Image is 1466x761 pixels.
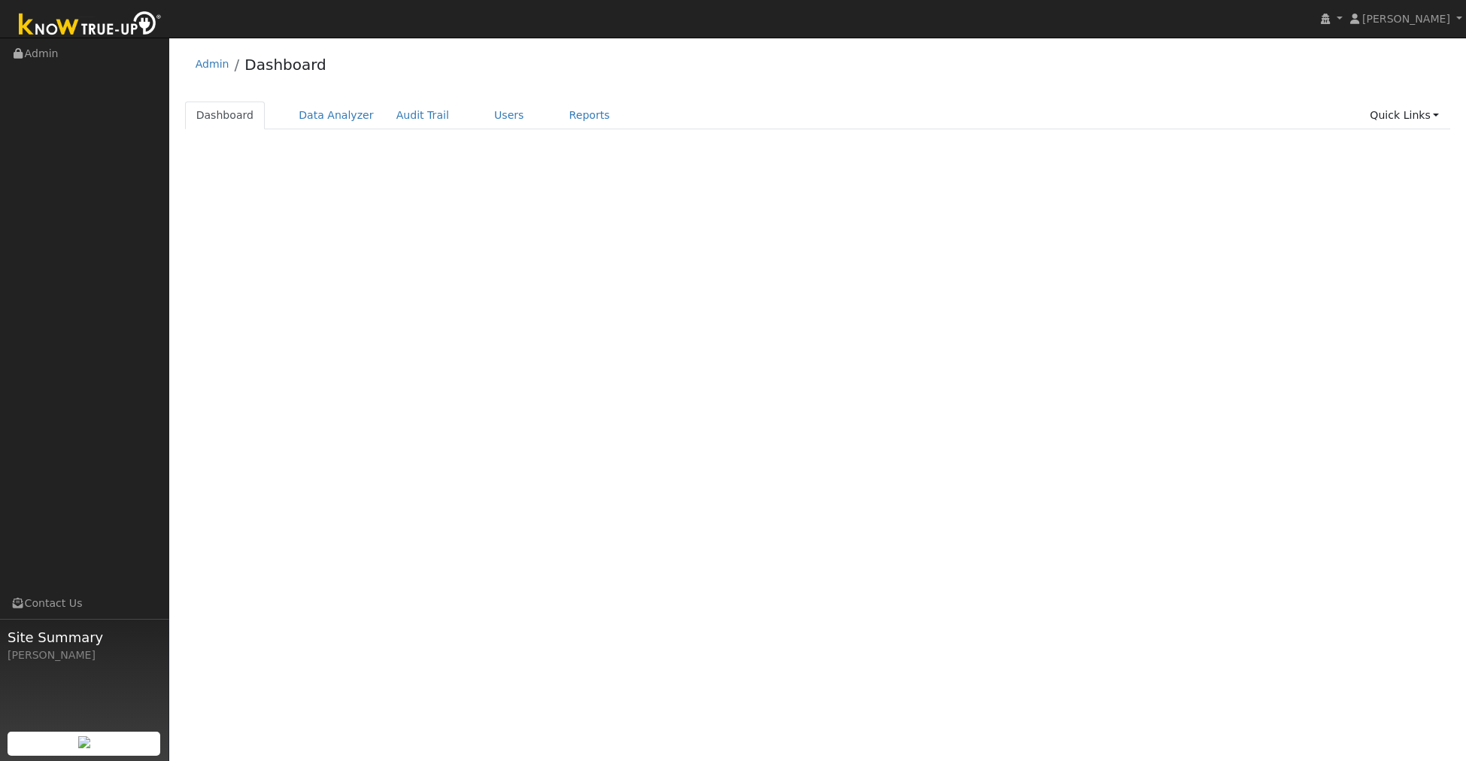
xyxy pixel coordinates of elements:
a: Quick Links [1358,102,1450,129]
img: retrieve [78,736,90,748]
span: Site Summary [8,627,161,647]
div: [PERSON_NAME] [8,647,161,663]
a: Dashboard [185,102,266,129]
img: Know True-Up [11,8,169,42]
span: [PERSON_NAME] [1362,13,1450,25]
a: Data Analyzer [287,102,385,129]
a: Users [483,102,536,129]
a: Dashboard [244,56,326,74]
a: Audit Trail [385,102,460,129]
a: Reports [558,102,621,129]
a: Admin [196,58,229,70]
